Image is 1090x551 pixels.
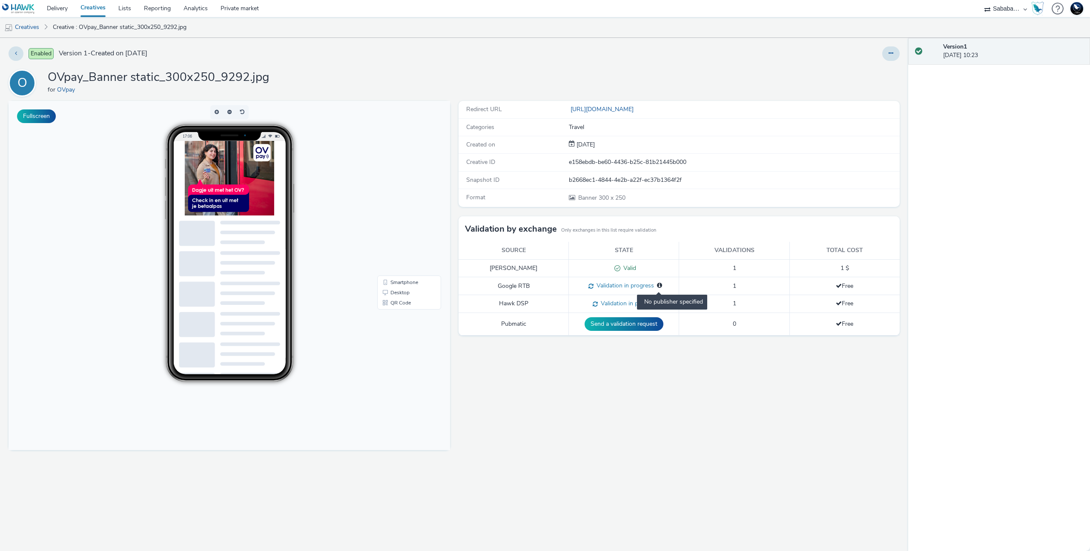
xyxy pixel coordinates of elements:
a: OVpay [57,86,78,94]
span: Creative ID [466,158,495,166]
td: Hawk DSP [459,295,569,313]
span: QR Code [382,199,402,204]
span: Enabled [29,48,54,59]
img: mobile [4,23,13,32]
small: Only exchanges in this list require validation [561,227,656,234]
span: Free [836,320,853,328]
th: Total cost [789,242,900,259]
img: Hawk Academy [1031,2,1044,15]
h1: OVpay_Banner static_300x250_9292.jpg [48,69,269,86]
span: 1 [733,299,736,307]
span: Created on [466,141,495,149]
button: Send a validation request [585,317,663,331]
span: Free [836,299,853,307]
span: 0 [733,320,736,328]
div: Travel [569,123,899,132]
a: [URL][DOMAIN_NAME] [569,105,637,113]
span: Categories [466,123,494,131]
div: O [17,71,27,95]
span: 1 [733,264,736,272]
span: [DATE] [575,141,595,149]
td: Pubmatic [459,313,569,336]
span: Version 1 - Created on [DATE] [59,49,147,58]
button: Fullscreen [17,109,56,123]
th: Validations [679,242,789,259]
span: 1 [733,282,736,290]
span: Desktop [382,189,401,194]
span: Snapshot ID [466,176,499,184]
a: Hawk Academy [1031,2,1047,15]
span: Banner [578,194,599,202]
span: Redirect URL [466,105,502,113]
li: Smartphone [370,176,431,187]
span: for [48,86,57,94]
th: Source [459,242,569,259]
div: [DATE] 10:23 [943,43,1083,60]
li: QR Code [370,197,431,207]
a: Creative : OVpay_Banner static_300x250_9292.jpg [49,17,191,37]
div: e158ebdb-be60-4436-b25c-81b21445b000 [569,158,899,166]
h3: Validation by exchange [465,223,557,235]
span: Validation in progress [594,281,654,290]
span: 17:06 [174,33,183,37]
th: State [569,242,679,259]
span: No publisher specified [641,298,703,306]
span: 1 $ [840,264,849,272]
strong: Version 1 [943,43,967,51]
div: b2668ec1-4844-4e2b-a22f-ec37b1364f2f [569,176,899,184]
img: Support Hawk [1070,2,1083,15]
span: Valid [620,264,636,272]
img: undefined Logo [2,3,35,14]
span: Free [836,282,853,290]
span: Validation in progress [598,299,658,307]
td: Google RTB [459,277,569,295]
td: [PERSON_NAME] [459,259,569,277]
a: O [9,79,39,87]
li: Desktop [370,187,431,197]
div: Creation 09 August 2025, 10:23 [575,141,595,149]
img: Advertisement preview [176,40,266,115]
span: Smartphone [382,179,410,184]
span: Format [466,193,485,201]
span: 300 x 250 [577,194,625,202]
